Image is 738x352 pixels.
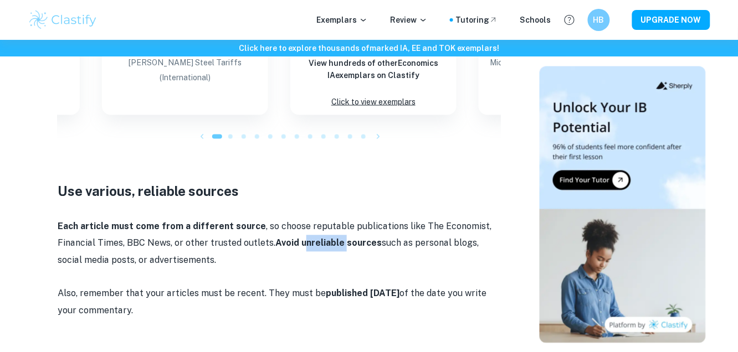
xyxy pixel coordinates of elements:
button: UPGRADE NOW [632,10,710,30]
p: Microeconomics IA on Cigarette taxes in [GEOGRAPHIC_DATA] [488,55,636,104]
button: Help and Feedback [560,11,579,29]
a: Blog exemplar: Donald Trump's Steel Tariffs (InternatioGrade received:7[PERSON_NAME] Steel Tariff... [102,4,268,115]
a: Blog exemplar: Microeconomics IA on Cigarette taxes in Microeconomics IA on Cigarette taxes in [G... [479,4,645,115]
button: HB [588,9,610,31]
p: , so choose reputable publications like The Economist, Financial Times, BBC News, or other truste... [58,219,501,269]
h3: Use various, reliable sources [58,182,501,201]
p: Review [390,14,428,26]
h6: Click here to explore thousands of marked IA, EE and TOK exemplars ! [2,42,736,54]
h6: View hundreds of other Economics IA exemplars on Clastify [299,57,448,81]
p: Also, remember that your articles must be recent. They must be of the date you write your comment... [58,286,501,319]
img: Thumbnail [540,66,706,343]
a: ExemplarsView hundreds of otherEconomics IAexemplars on ClastifyClick to view exemplars [290,4,457,115]
a: Schools [520,14,551,26]
p: Click to view exemplars [331,95,416,110]
strong: Each article must come from a different source [58,221,266,232]
a: Tutoring [455,14,498,26]
img: Clastify logo [28,9,98,31]
strong: Avoid unreliable sources [275,238,382,249]
h6: HB [593,14,606,26]
strong: published [DATE] [326,288,399,299]
p: [PERSON_NAME] Steel Tariffs (International) [111,55,259,104]
p: Exemplars [316,14,368,26]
